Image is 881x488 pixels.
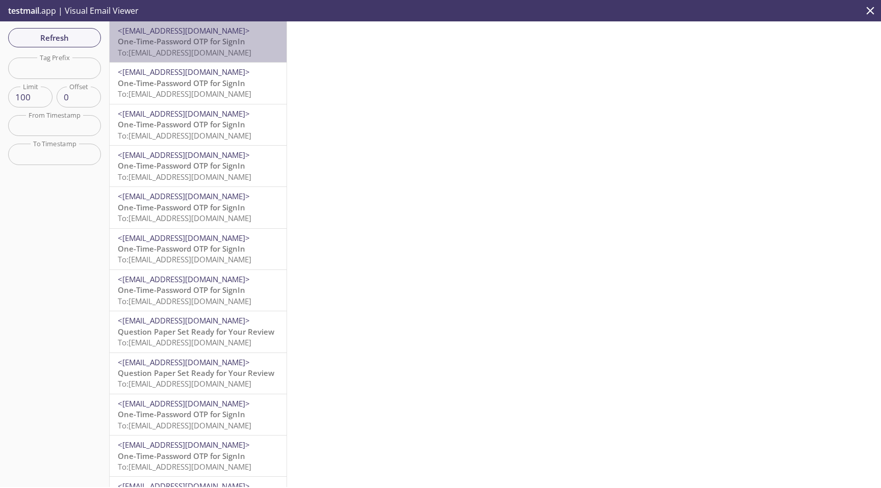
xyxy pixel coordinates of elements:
[118,243,245,254] span: One-Time-Password OTP for SignIn
[118,357,250,367] span: <[EMAIL_ADDRESS][DOMAIN_NAME]>
[118,36,245,46] span: One-Time-Password OTP for SignIn
[118,67,250,77] span: <[EMAIL_ADDRESS][DOMAIN_NAME]>
[110,436,287,476] div: <[EMAIL_ADDRESS][DOMAIN_NAME]>One-Time-Password OTP for SignInTo:[EMAIL_ADDRESS][DOMAIN_NAME]
[118,409,245,419] span: One-Time-Password OTP for SignIn
[110,229,287,269] div: <[EMAIL_ADDRESS][DOMAIN_NAME]>One-Time-Password OTP for SignInTo:[EMAIL_ADDRESS][DOMAIN_NAME]
[110,394,287,435] div: <[EMAIL_ADDRESS][DOMAIN_NAME]>One-Time-Password OTP for SignInTo:[EMAIL_ADDRESS][DOMAIN_NAME]
[118,315,250,326] span: <[EMAIL_ADDRESS][DOMAIN_NAME]>
[118,25,250,36] span: <[EMAIL_ADDRESS][DOMAIN_NAME]>
[110,187,287,228] div: <[EMAIL_ADDRESS][DOMAIN_NAME]>One-Time-Password OTP for SignInTo:[EMAIL_ADDRESS][DOMAIN_NAME]
[118,274,250,284] span: <[EMAIL_ADDRESS][DOMAIN_NAME]>
[110,63,287,103] div: <[EMAIL_ADDRESS][DOMAIN_NAME]>One-Time-Password OTP for SignInTo:[EMAIL_ADDRESS][DOMAIN_NAME]
[118,337,251,347] span: To: [EMAIL_ADDRESS][DOMAIN_NAME]
[118,130,251,141] span: To: [EMAIL_ADDRESS][DOMAIN_NAME]
[118,89,251,99] span: To: [EMAIL_ADDRESS][DOMAIN_NAME]
[118,119,245,129] span: One-Time-Password OTP for SignIn
[110,353,287,394] div: <[EMAIL_ADDRESS][DOMAIN_NAME]>Question Paper Set Ready for Your ReviewTo:[EMAIL_ADDRESS][DOMAIN_N...
[118,296,251,306] span: To: [EMAIL_ADDRESS][DOMAIN_NAME]
[118,78,245,88] span: One-Time-Password OTP for SignIn
[118,378,251,389] span: To: [EMAIL_ADDRESS][DOMAIN_NAME]
[118,398,250,409] span: <[EMAIL_ADDRESS][DOMAIN_NAME]>
[110,270,287,311] div: <[EMAIL_ADDRESS][DOMAIN_NAME]>One-Time-Password OTP for SignInTo:[EMAIL_ADDRESS][DOMAIN_NAME]
[8,5,39,16] span: testmail
[118,47,251,58] span: To: [EMAIL_ADDRESS][DOMAIN_NAME]
[118,150,250,160] span: <[EMAIL_ADDRESS][DOMAIN_NAME]>
[16,31,93,44] span: Refresh
[118,368,274,378] span: Question Paper Set Ready for Your Review
[110,146,287,186] div: <[EMAIL_ADDRESS][DOMAIN_NAME]>One-Time-Password OTP for SignInTo:[EMAIL_ADDRESS][DOMAIN_NAME]
[118,202,245,212] span: One-Time-Password OTP for SignIn
[118,451,245,461] span: One-Time-Password OTP for SignIn
[110,311,287,352] div: <[EMAIL_ADDRESS][DOMAIN_NAME]>Question Paper Set Ready for Your ReviewTo:[EMAIL_ADDRESS][DOMAIN_N...
[118,462,251,472] span: To: [EMAIL_ADDRESS][DOMAIN_NAME]
[8,28,101,47] button: Refresh
[118,213,251,223] span: To: [EMAIL_ADDRESS][DOMAIN_NAME]
[118,285,245,295] span: One-Time-Password OTP for SignIn
[118,327,274,337] span: Question Paper Set Ready for Your Review
[118,440,250,450] span: <[EMAIL_ADDRESS][DOMAIN_NAME]>
[118,233,250,243] span: <[EMAIL_ADDRESS][DOMAIN_NAME]>
[118,172,251,182] span: To: [EMAIL_ADDRESS][DOMAIN_NAME]
[118,420,251,430] span: To: [EMAIL_ADDRESS][DOMAIN_NAME]
[118,254,251,264] span: To: [EMAIL_ADDRESS][DOMAIN_NAME]
[118,191,250,201] span: <[EMAIL_ADDRESS][DOMAIN_NAME]>
[110,104,287,145] div: <[EMAIL_ADDRESS][DOMAIN_NAME]>One-Time-Password OTP for SignInTo:[EMAIL_ADDRESS][DOMAIN_NAME]
[118,160,245,171] span: One-Time-Password OTP for SignIn
[118,109,250,119] span: <[EMAIL_ADDRESS][DOMAIN_NAME]>
[110,21,287,62] div: <[EMAIL_ADDRESS][DOMAIN_NAME]>One-Time-Password OTP for SignInTo:[EMAIL_ADDRESS][DOMAIN_NAME]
